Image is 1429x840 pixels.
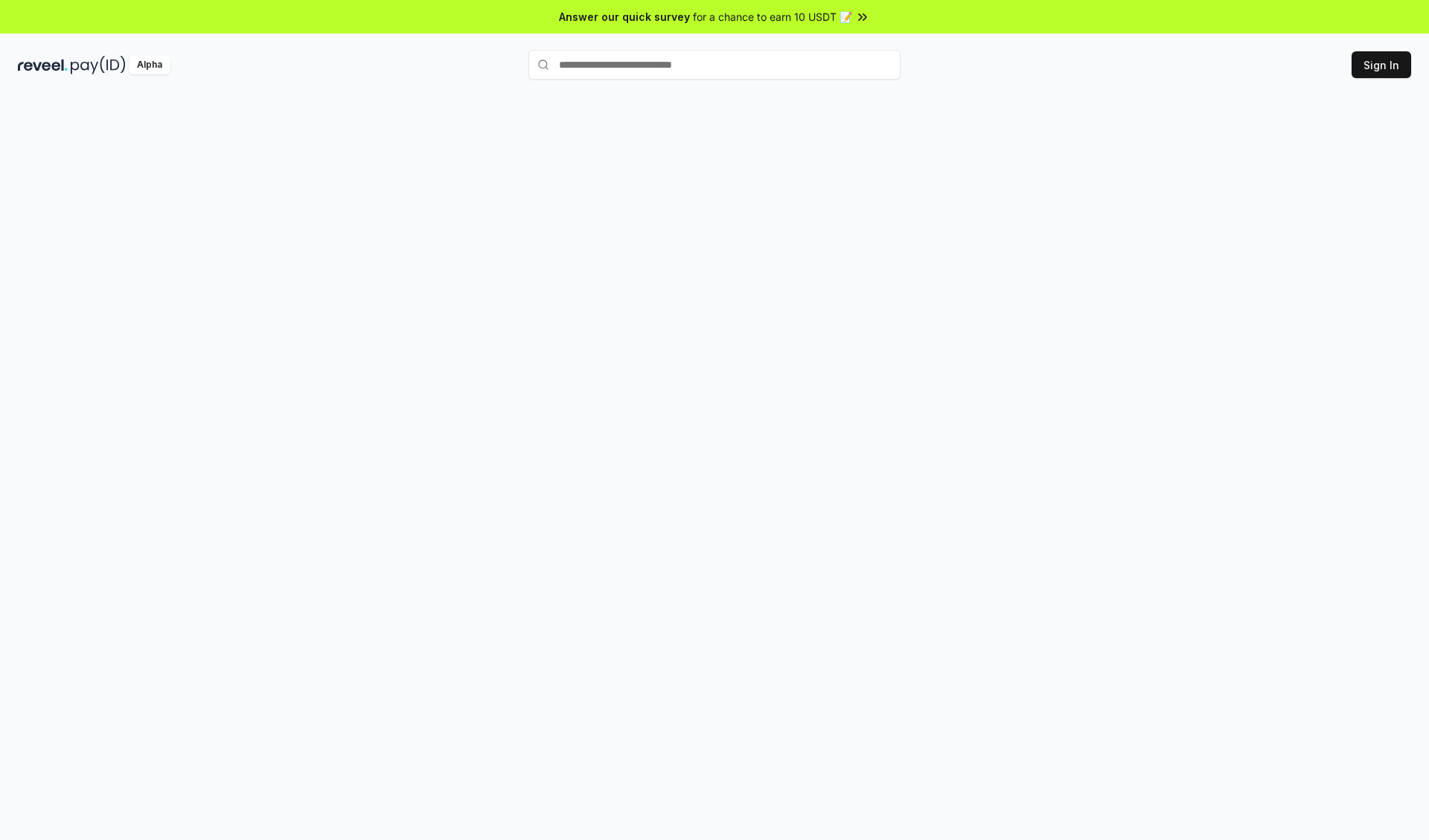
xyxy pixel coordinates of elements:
button: Sign In [1352,51,1411,78]
img: reveel_dark [18,56,68,74]
div: Alpha [129,56,170,74]
span: for a chance to earn 10 USDT 📝 [693,9,852,25]
img: pay_id [71,56,126,74]
span: Answer our quick survey [559,9,690,25]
